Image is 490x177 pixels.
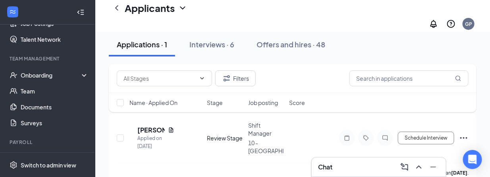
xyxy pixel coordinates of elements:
a: Talent Network [21,31,89,47]
button: ComposeMessage [398,161,411,173]
a: Team [21,83,89,99]
input: Search in applications [349,70,469,86]
div: Switch to admin view [21,161,76,169]
svg: MagnifyingGlass [455,75,461,82]
div: Payroll [10,139,87,146]
svg: WorkstreamLogo [9,8,17,16]
input: All Stages [123,74,196,83]
button: Minimize [427,161,440,173]
h3: Chat [318,163,332,171]
svg: ChevronUp [414,162,424,172]
span: Name · Applied On [129,99,177,107]
svg: ChevronDown [199,75,205,82]
div: Team Management [10,55,87,62]
div: Applied on [DATE] [137,134,174,150]
span: 10 - [GEOGRAPHIC_DATA] [248,139,306,154]
a: PayrollCrown [21,151,89,167]
svg: Filter [222,74,231,83]
svg: UserCheck [10,71,17,79]
svg: Minimize [428,162,438,172]
div: Offers and hires · 48 [257,39,325,49]
div: Review Stage [207,134,243,142]
span: Score [289,99,305,107]
svg: Document [168,127,174,133]
span: Stage [207,99,223,107]
button: ChevronUp [413,161,425,173]
div: GP [465,21,472,27]
svg: Collapse [77,8,85,16]
div: Open Intercom Messenger [463,150,482,169]
svg: Notifications [429,19,438,29]
span: Job posting [248,99,278,107]
svg: ChevronLeft [112,3,122,13]
svg: QuestionInfo [446,19,456,29]
svg: ChatInactive [380,135,390,141]
span: Shift Manager [248,122,272,137]
div: Onboarding [21,71,82,79]
a: Documents [21,99,89,115]
svg: Ellipses [459,133,469,143]
button: Filter Filters [215,70,256,86]
a: Surveys [21,115,89,131]
div: Applications · 1 [117,39,167,49]
h5: [PERSON_NAME] [137,126,165,134]
svg: Settings [10,161,17,169]
h1: Applicants [125,1,175,15]
svg: ChevronDown [178,3,187,13]
svg: ComposeMessage [400,162,409,172]
div: Interviews · 6 [189,39,234,49]
svg: Note [342,135,352,141]
button: Schedule Interview [398,132,454,144]
svg: Tag [361,135,371,141]
b: [DATE] [451,170,467,176]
